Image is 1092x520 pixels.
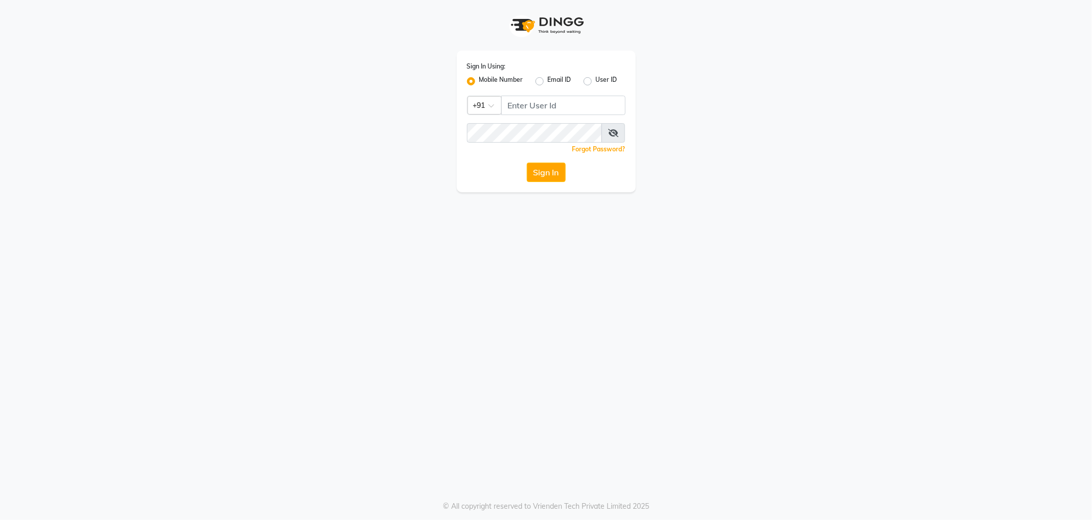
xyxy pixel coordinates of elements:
[548,75,571,87] label: Email ID
[501,96,626,115] input: Username
[479,75,523,87] label: Mobile Number
[467,62,506,71] label: Sign In Using:
[467,123,603,143] input: Username
[572,145,626,153] a: Forgot Password?
[596,75,617,87] label: User ID
[527,163,566,182] button: Sign In
[505,10,587,40] img: logo1.svg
